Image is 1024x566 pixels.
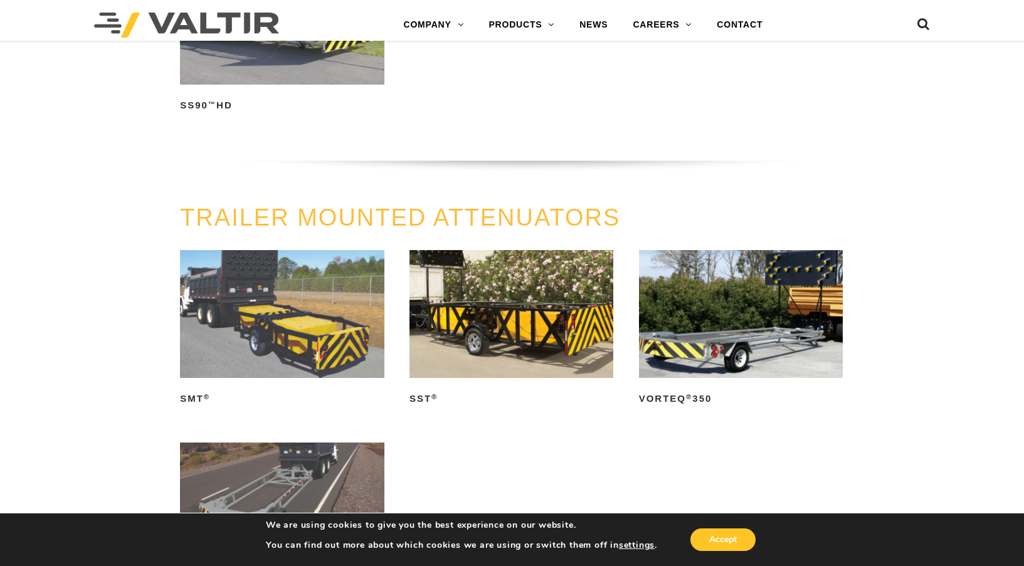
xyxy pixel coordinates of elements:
a: CAREERS [620,13,704,38]
a: SST® [409,250,614,409]
a: COMPANY [391,13,476,38]
sup: ™ [208,100,216,108]
a: VORTEQ®350 [639,250,843,409]
a: PRODUCTS [476,13,567,38]
a: TRAILER MOUNTED ATTENUATORS [180,204,620,231]
sup: ® [431,393,438,401]
img: Valtir [94,13,279,38]
h2: SMT [180,389,384,409]
button: settings [619,540,655,551]
h2: VORTEQ 350 [639,389,843,409]
a: SMT® [180,250,384,409]
h2: SS90 HD [180,96,384,116]
p: You can find out more about which cookies we are using or switch them off in . [266,540,657,551]
sup: ® [686,393,692,401]
a: NEWS [567,13,620,38]
button: Accept [690,528,756,551]
p: We are using cookies to give you the best experience on our website. [266,520,657,531]
h2: SST [409,389,614,409]
a: CONTACT [704,13,775,38]
sup: ® [204,393,210,401]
